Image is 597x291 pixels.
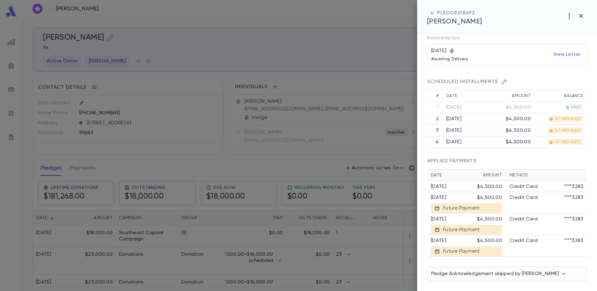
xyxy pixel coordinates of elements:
[427,125,442,136] th: 3
[442,90,488,102] th: Date
[442,125,488,136] td: [DATE]
[489,125,535,136] td: $4,500.00
[489,113,535,125] td: $4,500.00
[489,136,535,148] td: $4,500.00
[477,184,502,190] div: $4,500.00
[427,102,442,113] th: 1
[489,102,535,113] td: $4,500.00
[552,128,583,133] span: SCHEDULED
[431,238,477,244] div: [DATE]
[427,113,442,125] th: 2
[442,113,488,125] td: [DATE]
[427,79,587,85] div: SCHEDULED INSTALLMENTS
[552,140,583,145] span: SCHEDULED
[427,10,482,16] div: PLEDGE 618692
[552,116,583,121] span: SCHEDULED
[506,170,587,181] th: Method
[510,238,538,244] p: Credit Card
[477,238,502,244] div: $4,500.00
[431,216,477,222] div: [DATE]
[431,184,477,190] div: [DATE]
[569,105,583,110] span: PAID
[427,136,442,148] th: 4
[477,195,502,201] div: $4,500.00
[431,57,468,62] p: Awaiting Delivery
[535,90,587,102] th: Balance
[483,173,502,178] div: Amount
[427,35,587,44] p: Invoice History
[510,216,538,222] p: Credit Card
[431,271,567,277] p: Pledge Acknowledgement skipped by [PERSON_NAME]
[442,136,488,148] td: [DATE]
[510,184,538,190] p: Credit Card
[440,248,480,254] div: Future Payment
[477,216,502,222] div: $4,500.00
[440,205,480,211] div: Future Payment
[489,90,535,102] th: Amount
[510,195,538,201] p: Credit Card
[431,173,483,178] div: Date
[431,195,477,201] div: [DATE]
[442,102,488,113] td: [DATE]
[427,90,442,102] th: #
[427,18,482,25] span: [PERSON_NAME]
[551,49,583,60] p: View Letter
[427,159,476,164] span: APPLIED PAYMENTS
[440,227,480,233] div: Future Payment
[431,48,468,57] div: [DATE]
